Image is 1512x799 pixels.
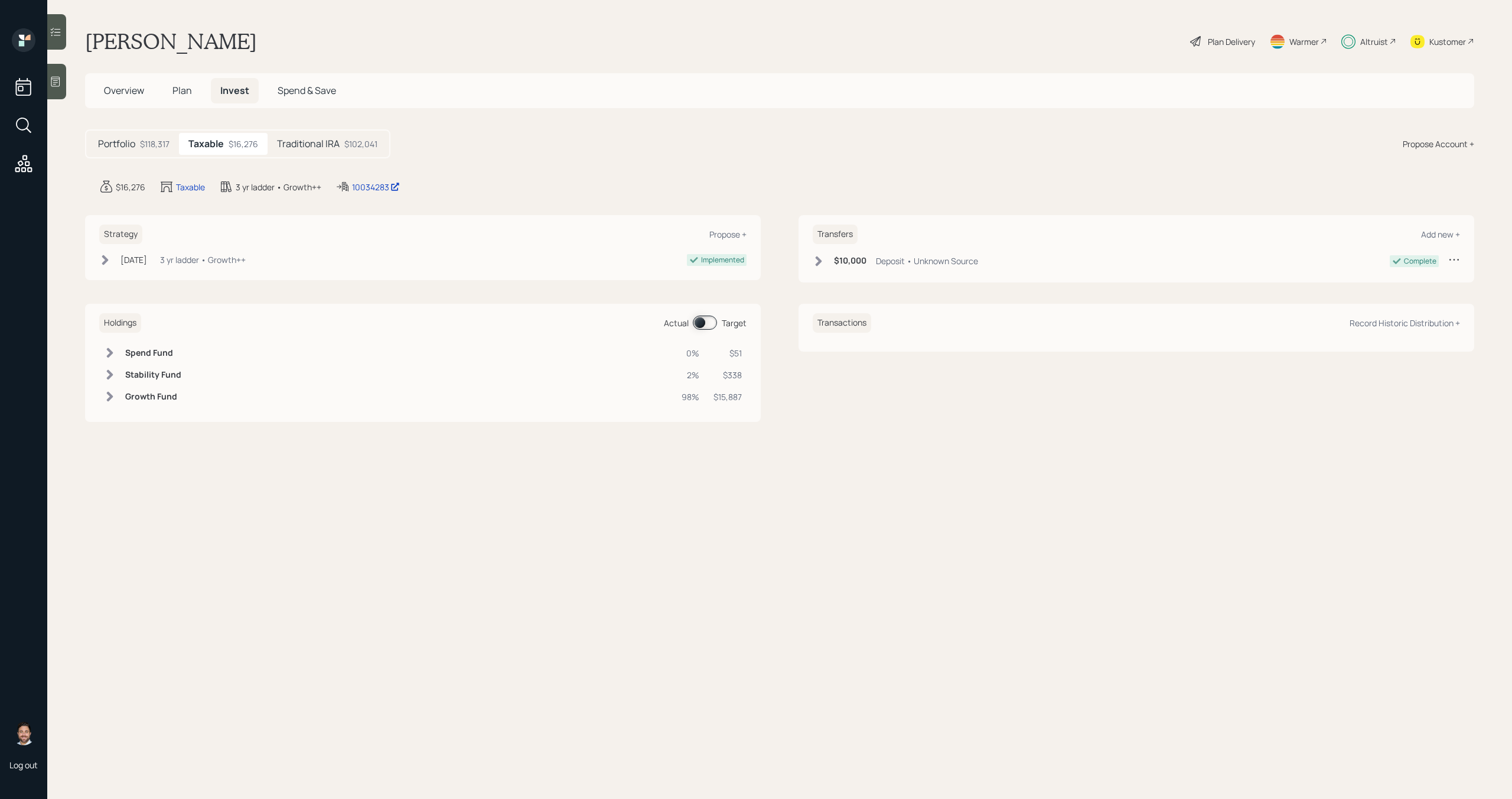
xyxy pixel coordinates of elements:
div: Complete [1404,256,1436,267]
div: Target [722,317,747,329]
div: $15,887 [713,391,742,403]
h6: Holdings [99,313,141,333]
div: 2% [682,369,699,381]
div: Add new + [1421,229,1460,240]
div: Propose + [709,229,747,240]
div: Altruist [1360,35,1388,48]
span: Spend & Save [278,84,336,97]
div: [DATE] [120,254,147,266]
div: 98% [682,391,699,403]
div: Propose Account + [1403,138,1474,150]
div: 3 yr ladder • Growth++ [236,181,321,193]
div: Kustomer [1429,35,1466,48]
div: Plan Delivery [1208,35,1255,48]
h6: Transactions [813,313,871,333]
h6: $10,000 [834,256,866,266]
div: Log out [9,759,38,771]
h6: Stability Fund [125,370,181,380]
div: Actual [664,317,689,329]
div: 3 yr ladder • Growth++ [160,254,246,266]
div: Deposit • Unknown Source [876,255,978,267]
img: michael-russo-headshot.png [12,722,35,745]
div: $16,276 [116,181,145,193]
div: $338 [713,369,742,381]
h6: Growth Fund [125,392,181,402]
div: $118,317 [140,138,170,150]
h6: Spend Fund [125,348,181,358]
h1: [PERSON_NAME] [85,28,257,54]
h6: Strategy [99,225,142,244]
div: Record Historic Distribution + [1350,317,1460,329]
div: $102,041 [344,138,377,150]
h5: Taxable [188,138,224,150]
div: Implemented [701,255,744,265]
div: 0% [682,347,699,359]
div: Taxable [176,181,205,193]
span: Overview [104,84,144,97]
h6: Transfers [813,225,858,244]
span: Invest [220,84,249,97]
h5: Traditional IRA [277,138,340,150]
div: 10034283 [352,181,400,193]
div: $51 [713,347,742,359]
div: Warmer [1289,35,1319,48]
h5: Portfolio [98,138,135,150]
span: Plan [172,84,192,97]
div: $16,276 [229,138,258,150]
